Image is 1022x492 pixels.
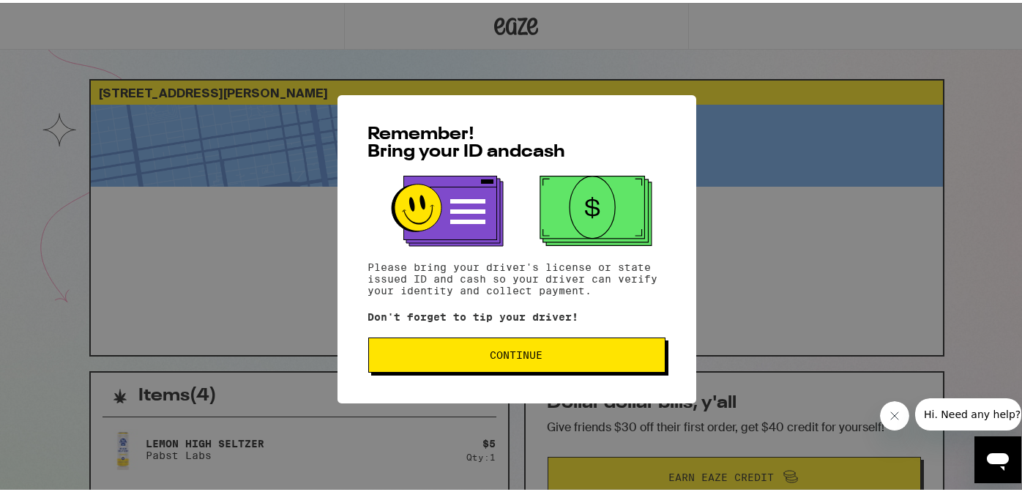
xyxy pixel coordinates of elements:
iframe: Message from company [915,395,1021,428]
p: Please bring your driver's license or state issued ID and cash so your driver can verify your ide... [368,258,665,294]
iframe: Button to launch messaging window [974,433,1021,480]
p: Don't forget to tip your driver! [368,308,665,320]
iframe: Close message [880,398,909,428]
span: Remember! Bring your ID and cash [368,123,566,158]
button: Continue [368,335,665,370]
span: Continue [491,347,543,357]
